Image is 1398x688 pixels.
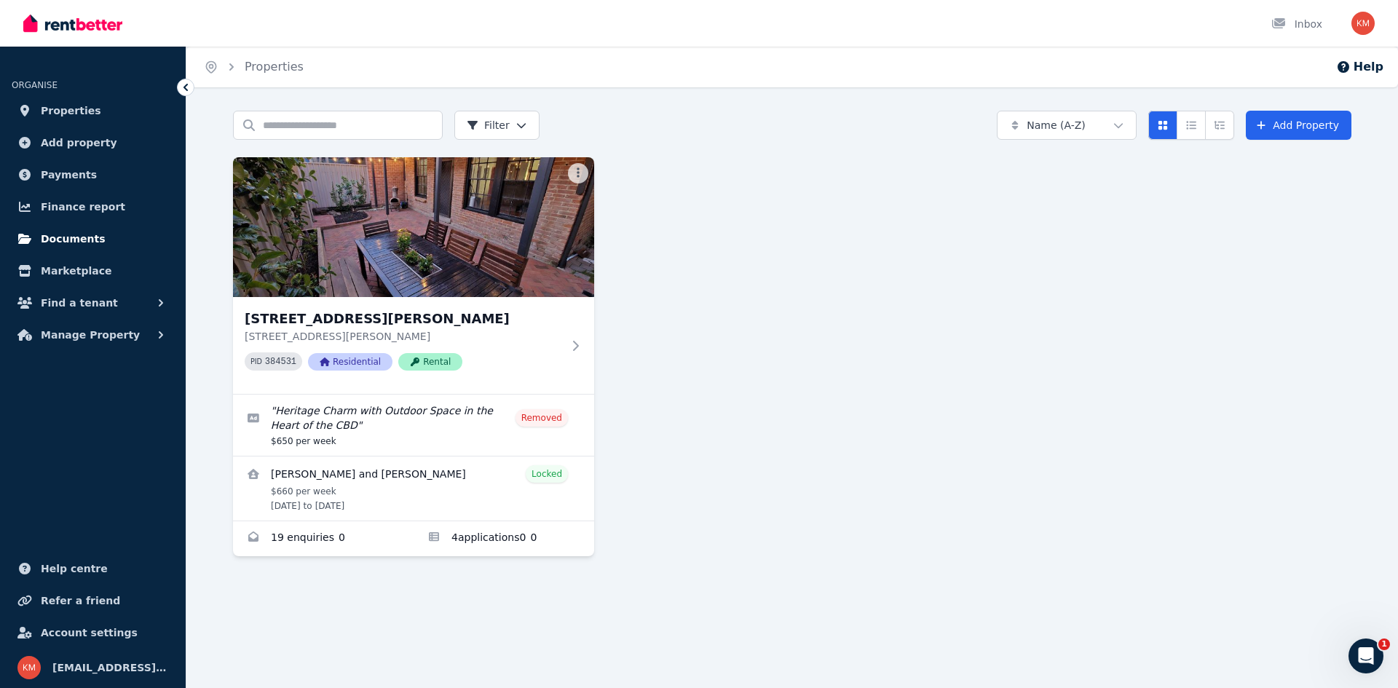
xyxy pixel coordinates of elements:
[250,357,262,365] small: PID
[12,618,174,647] a: Account settings
[12,96,174,125] a: Properties
[41,166,97,183] span: Payments
[233,157,594,394] a: 27 Hallett St, Adelaide[STREET_ADDRESS][PERSON_NAME][STREET_ADDRESS][PERSON_NAME]PID 384531Reside...
[1271,17,1322,31] div: Inbox
[467,118,510,133] span: Filter
[12,80,58,90] span: ORGANISE
[41,294,118,312] span: Find a tenant
[233,157,594,297] img: 27 Hallett St, Adelaide
[454,111,540,140] button: Filter
[41,262,111,280] span: Marketplace
[12,320,174,349] button: Manage Property
[12,256,174,285] a: Marketplace
[1027,118,1086,133] span: Name (A-Z)
[1177,111,1206,140] button: Compact list view
[41,198,125,216] span: Finance report
[308,353,392,371] span: Residential
[398,353,462,371] span: Rental
[41,102,101,119] span: Properties
[1148,111,1234,140] div: View options
[245,60,304,74] a: Properties
[233,521,414,556] a: Enquiries for 27 Hallett St, Adelaide
[233,456,594,521] a: View details for Natalie Jong and Jack Miller
[41,134,117,151] span: Add property
[12,554,174,583] a: Help centre
[186,47,321,87] nav: Breadcrumb
[41,624,138,641] span: Account settings
[23,12,122,34] img: RentBetter
[245,329,562,344] p: [STREET_ADDRESS][PERSON_NAME]
[233,395,594,456] a: Edit listing: Heritage Charm with Outdoor Space in the Heart of the CBD
[568,163,588,183] button: More options
[414,521,594,556] a: Applications for 27 Hallett St, Adelaide
[12,586,174,615] a: Refer a friend
[17,656,41,679] img: km.redding1@gmail.com
[41,326,140,344] span: Manage Property
[41,560,108,577] span: Help centre
[12,288,174,317] button: Find a tenant
[12,224,174,253] a: Documents
[1205,111,1234,140] button: Expanded list view
[245,309,562,329] h3: [STREET_ADDRESS][PERSON_NAME]
[1378,638,1390,650] span: 1
[1246,111,1351,140] a: Add Property
[12,128,174,157] a: Add property
[1348,638,1383,673] iframe: Intercom live chat
[12,160,174,189] a: Payments
[41,592,120,609] span: Refer a friend
[52,659,168,676] span: [EMAIL_ADDRESS][DOMAIN_NAME]
[12,192,174,221] a: Finance report
[997,111,1137,140] button: Name (A-Z)
[1336,58,1383,76] button: Help
[41,230,106,248] span: Documents
[265,357,296,367] code: 384531
[1351,12,1375,35] img: km.redding1@gmail.com
[1148,111,1177,140] button: Card view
